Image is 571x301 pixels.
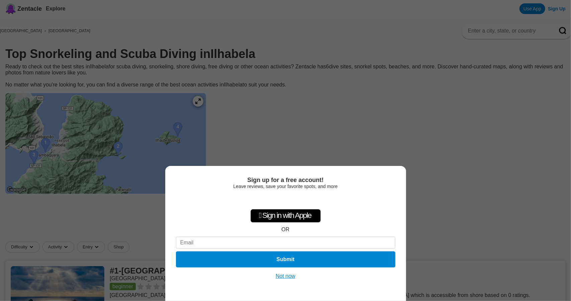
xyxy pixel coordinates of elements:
[274,273,297,280] button: Not now
[176,251,395,267] button: Submit
[252,192,319,207] iframe: Sign in with Google Button
[176,177,395,184] div: Sign up for a free account!
[251,209,321,223] div: Sign in with Apple
[176,237,395,249] input: Email
[176,184,395,189] div: Leave reviews, save your favorite spots, and more
[282,227,290,233] div: OR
